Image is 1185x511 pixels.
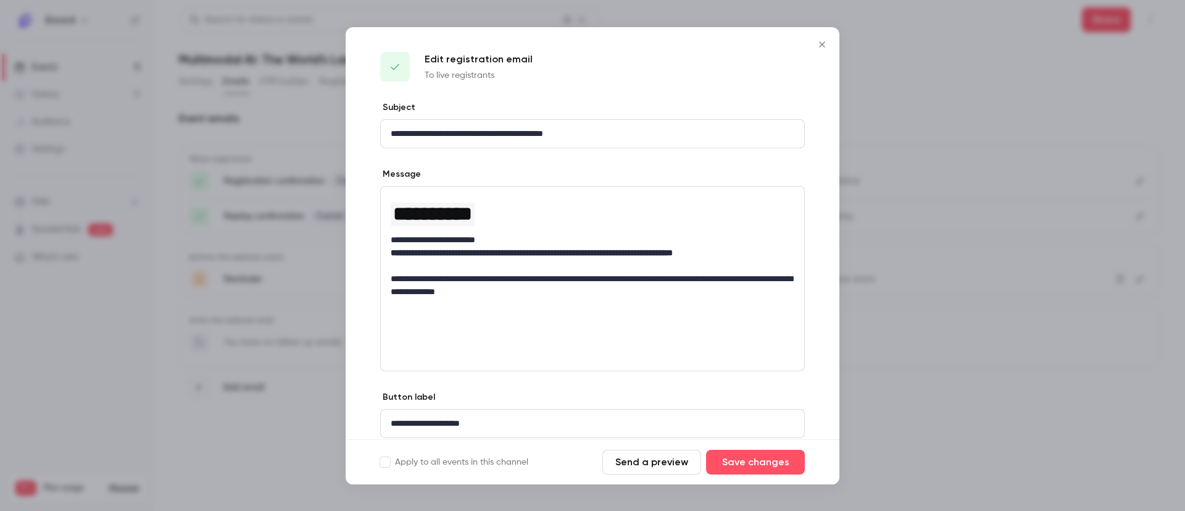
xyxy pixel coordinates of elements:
[381,120,804,148] div: editor
[380,456,528,468] label: Apply to all events in this channel
[380,391,435,403] label: Button label
[380,168,421,180] label: Message
[810,32,834,57] button: Close
[425,69,533,82] p: To live registrants
[380,101,415,114] label: Subject
[706,450,805,475] button: Save changes
[381,187,804,306] div: editor
[425,52,533,67] p: Edit registration email
[381,410,804,437] div: editor
[602,450,701,475] button: Send a preview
